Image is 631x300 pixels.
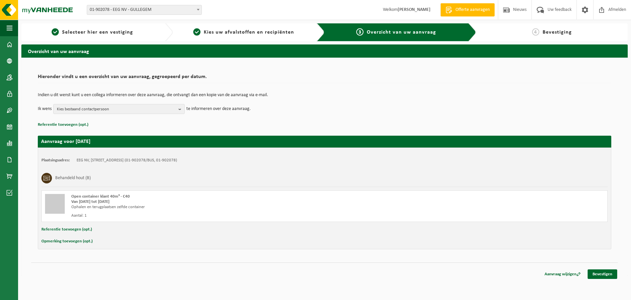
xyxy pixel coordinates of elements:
span: Selecteer hier een vestiging [62,30,133,35]
strong: [PERSON_NAME] [398,7,431,12]
h3: Behandeld hout (B) [55,173,91,183]
span: Kies uw afvalstoffen en recipiënten [204,30,294,35]
span: 2 [193,28,200,36]
strong: Van [DATE] tot [DATE] [71,200,109,204]
a: 1Selecteer hier een vestiging [25,28,160,36]
div: Aantal: 1 [71,213,351,218]
a: Bevestigen [588,269,617,279]
div: Ophalen en terugplaatsen zelfde container [71,205,351,210]
span: 01-902078 - EEG NV - GULLEGEM [87,5,202,15]
strong: Aanvraag voor [DATE] [41,139,90,144]
span: Overzicht van uw aanvraag [367,30,436,35]
span: 01-902078 - EEG NV - GULLEGEM [87,5,201,14]
a: Aanvraag wijzigen [540,269,586,279]
strong: Plaatsingsadres: [41,158,70,162]
p: te informeren over deze aanvraag. [186,104,251,114]
a: 2Kies uw afvalstoffen en recipiënten [176,28,311,36]
span: 3 [356,28,363,36]
span: Kies bestaand contactpersoon [57,104,176,114]
span: Offerte aanvragen [454,7,491,13]
td: EEG NV, [STREET_ADDRESS] (01-902078/BUS, 01-902078) [77,158,177,163]
span: Open container klant 40m³ - C40 [71,194,130,199]
button: Opmerking toevoegen (opt.) [41,237,93,246]
h2: Hieronder vindt u een overzicht van uw aanvraag, gegroepeerd per datum. [38,74,611,83]
p: Ik wens [38,104,52,114]
span: 4 [532,28,539,36]
button: Referentie toevoegen (opt.) [38,121,88,129]
button: Kies bestaand contactpersoon [53,104,185,114]
button: Referentie toevoegen (opt.) [41,225,92,234]
span: Bevestiging [543,30,572,35]
p: Indien u dit wenst kunt u een collega informeren over deze aanvraag, die ontvangt dan een kopie v... [38,93,611,97]
h2: Overzicht van uw aanvraag [21,44,628,57]
a: Offerte aanvragen [440,3,495,16]
span: 1 [52,28,59,36]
